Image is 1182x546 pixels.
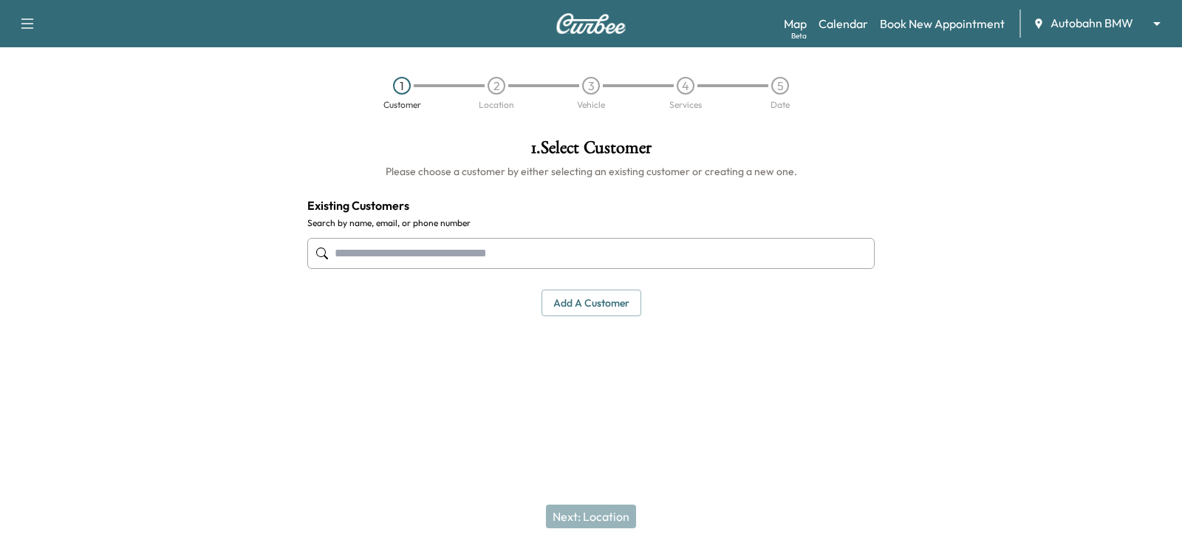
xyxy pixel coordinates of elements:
[880,15,1005,33] a: Book New Appointment
[307,139,875,164] h1: 1 . Select Customer
[791,30,807,41] div: Beta
[488,77,505,95] div: 2
[771,77,789,95] div: 5
[307,197,875,214] h4: Existing Customers
[542,290,641,317] button: Add a customer
[784,15,807,33] a: MapBeta
[383,100,421,109] div: Customer
[307,217,875,229] label: Search by name, email, or phone number
[577,100,605,109] div: Vehicle
[479,100,514,109] div: Location
[677,77,694,95] div: 4
[556,13,626,34] img: Curbee Logo
[393,77,411,95] div: 1
[1051,15,1133,32] span: Autobahn BMW
[819,15,868,33] a: Calendar
[669,100,702,109] div: Services
[771,100,790,109] div: Date
[307,164,875,179] h6: Please choose a customer by either selecting an existing customer or creating a new one.
[582,77,600,95] div: 3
